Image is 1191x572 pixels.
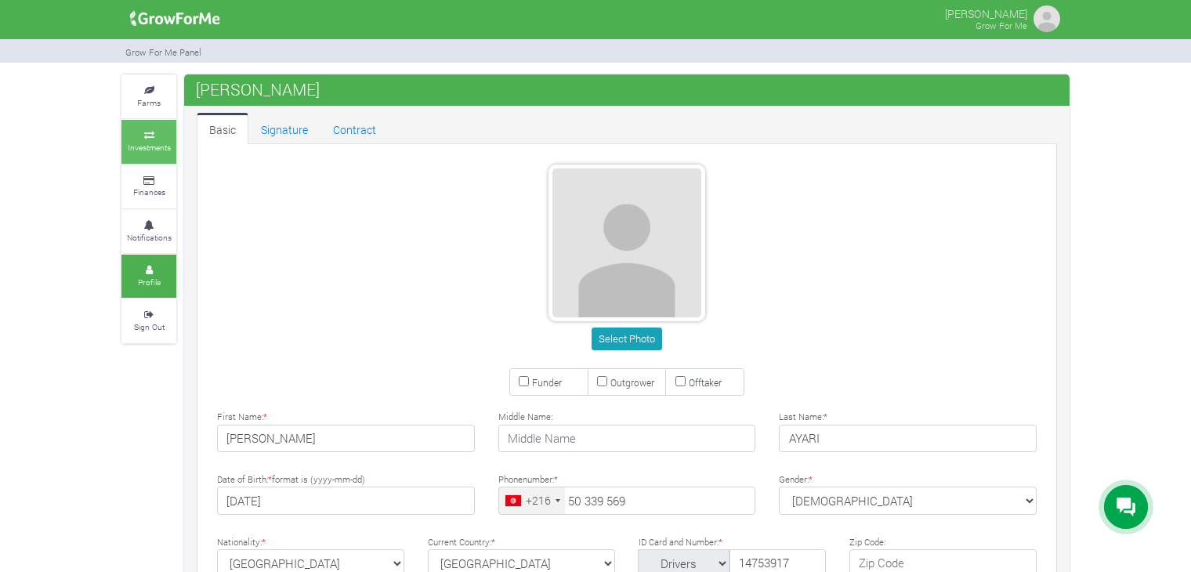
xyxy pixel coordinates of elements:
[499,487,565,514] div: Tunisia (‫تونس‬‎): +216
[121,165,176,208] a: Finances
[134,321,165,332] small: Sign Out
[1031,3,1062,34] img: growforme image
[128,142,171,153] small: Investments
[248,113,320,144] a: Signature
[498,473,558,487] label: Phonenumber:
[217,411,267,424] label: First Name:
[592,328,661,350] button: Select Photo
[137,97,161,108] small: Farms
[779,473,813,487] label: Gender:
[675,376,686,386] input: Offtaker
[121,210,176,253] a: Notifications
[428,536,495,549] label: Current Country:
[121,75,176,118] a: Farms
[217,425,475,453] input: First Name
[121,299,176,342] a: Sign Out
[779,425,1037,453] input: Last Name
[197,113,248,144] a: Basic
[217,473,365,487] label: Date of Birth: format is (yyyy-mm-dd)
[320,113,389,144] a: Contract
[689,376,722,389] small: Offtaker
[597,376,607,386] input: Outgrower
[192,74,324,105] span: [PERSON_NAME]
[639,536,722,549] label: ID Card and Number:
[498,487,756,515] input: Phone Number
[945,3,1027,22] p: [PERSON_NAME]
[610,376,654,389] small: Outgrower
[125,46,201,58] small: Grow For Me Panel
[138,277,161,288] small: Profile
[779,411,827,424] label: Last Name:
[121,255,176,298] a: Profile
[526,492,551,509] div: +216
[519,376,529,386] input: Funder
[849,536,885,549] label: Zip Code:
[217,487,475,515] input: Type Date of Birth (YYYY-MM-DD)
[127,232,172,243] small: Notifications
[217,536,266,549] label: Nationality:
[125,3,226,34] img: growforme image
[133,186,165,197] small: Finances
[498,425,756,453] input: Middle Name
[121,120,176,163] a: Investments
[498,411,552,424] label: Middle Name:
[532,376,562,389] small: Funder
[976,20,1027,31] small: Grow For Me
